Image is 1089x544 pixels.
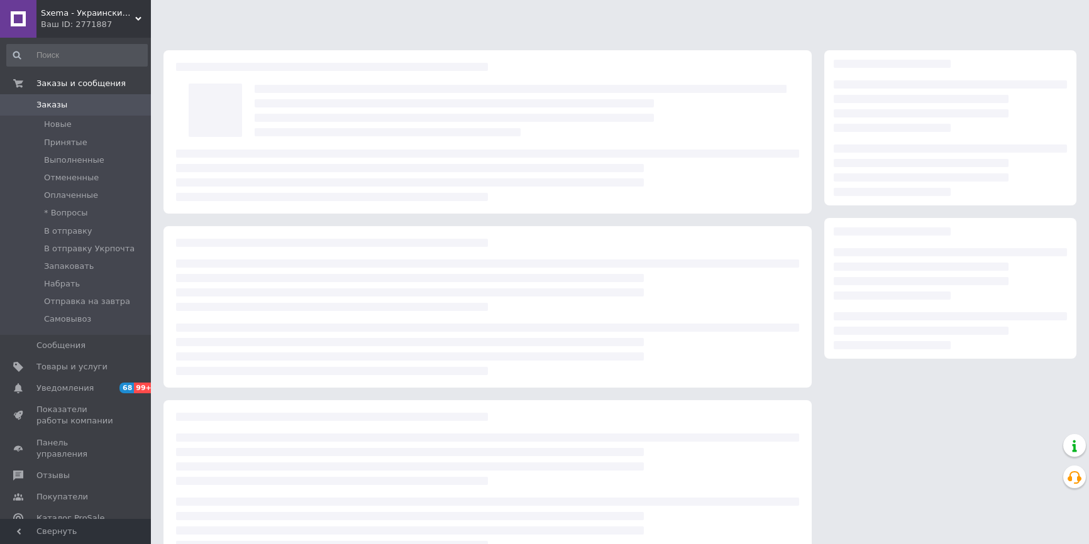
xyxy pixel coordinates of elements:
span: Заказы [36,99,67,111]
span: Сообщения [36,340,86,351]
span: Товары и услуги [36,361,108,373]
span: 68 [119,383,134,393]
span: Отмененные [44,172,99,183]
span: Отправка на завтра [44,296,130,307]
span: Заказы и сообщения [36,78,126,89]
span: В отправку Укрпочта [44,243,135,254]
span: Новые [44,119,72,130]
span: 99+ [134,383,155,393]
input: Поиск [6,44,148,67]
span: Выполненные [44,155,104,166]
span: Каталог ProSale [36,513,104,524]
span: Запаковать [44,261,94,272]
span: Набрать [44,278,80,290]
span: Принятые [44,137,87,148]
span: * Вопросы [44,207,88,219]
span: Sxema - Украинский Интернет Радиорынок [41,8,135,19]
span: Отзывы [36,470,70,481]
span: Покупатели [36,491,88,503]
span: Самовывоз [44,313,91,325]
span: В отправку [44,226,92,237]
span: Панель управления [36,437,116,460]
span: Показатели работы компании [36,404,116,427]
span: Уведомления [36,383,94,394]
span: Оплаченные [44,190,98,201]
div: Ваш ID: 2771887 [41,19,151,30]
